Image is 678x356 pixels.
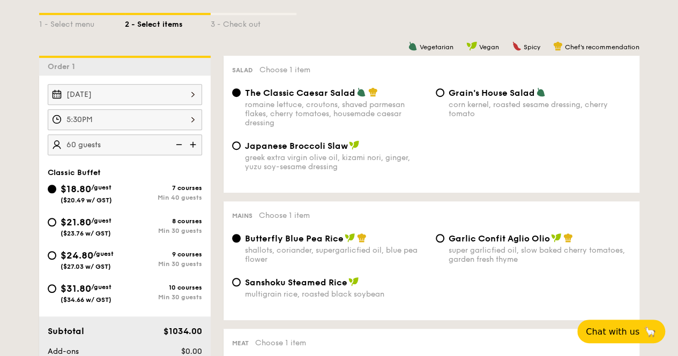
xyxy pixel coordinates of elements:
[163,326,202,336] span: $1034.00
[232,88,241,97] input: The Classic Caesar Saladromaine lettuce, croutons, shaved parmesan flakes, cherry tomatoes, house...
[357,233,367,243] img: icon-chef-hat.a58ddaea.svg
[48,84,202,105] input: Event date
[125,293,202,301] div: Min 30 guests
[449,88,535,98] span: Grain's House Salad
[348,277,359,286] img: icon-vegan.f8ff3823.svg
[61,196,112,204] span: ($20.49 w/ GST)
[349,140,360,150] img: icon-vegan.f8ff3823.svg
[125,194,202,201] div: Min 40 guests
[245,246,427,264] div: shallots, coriander, supergarlicfied oil, blue pea flower
[48,62,79,71] span: Order 1
[577,320,665,343] button: Chat with us🦙
[48,134,202,155] input: Number of guests
[449,246,631,264] div: super garlicfied oil, slow baked cherry tomatoes, garden fresh thyme
[436,88,444,97] input: Grain's House Saladcorn kernel, roasted sesame dressing, cherry tomato
[125,217,202,225] div: 8 courses
[93,250,114,257] span: /guest
[551,233,562,243] img: icon-vegan.f8ff3823.svg
[125,260,202,268] div: Min 30 guests
[466,41,477,51] img: icon-vegan.f8ff3823.svg
[565,43,639,51] span: Chef's recommendation
[586,327,639,337] span: Chat with us
[232,339,249,347] span: Meat
[211,15,296,30] div: 3 - Check out
[479,43,499,51] span: Vegan
[356,87,366,97] img: icon-vegetarian.fe4039eb.svg
[48,168,101,177] span: Classic Buffet
[255,338,306,347] span: Choose 1 item
[436,234,444,243] input: Garlic Confit Aglio Oliosuper garlicfied oil, slow baked cherry tomatoes, garden fresh thyme
[125,227,202,234] div: Min 30 guests
[186,134,202,155] img: icon-add.58712e84.svg
[48,251,56,260] input: $24.80/guest($27.03 w/ GST)9 coursesMin 30 guests
[48,185,56,193] input: $18.80/guest($20.49 w/ GST)7 coursesMin 40 guests
[181,347,202,356] span: $0.00
[61,249,93,261] span: $24.80
[245,290,427,299] div: multigrain rice, roasted black soybean
[125,251,202,258] div: 9 courses
[245,100,427,127] div: romaine lettuce, croutons, shaved parmesan flakes, cherry tomatoes, housemade caesar dressing
[245,277,347,287] span: Sanshoku Steamed Rice
[39,15,125,30] div: 1 - Select menu
[553,41,563,51] img: icon-chef-hat.a58ddaea.svg
[563,233,573,243] img: icon-chef-hat.a58ddaea.svg
[232,234,241,243] input: Butterfly Blue Pea Riceshallots, coriander, supergarlicfied oil, blue pea flower
[61,216,91,228] span: $21.80
[245,153,427,171] div: greek extra virgin olive oil, kizami nori, ginger, yuzu soy-sesame dressing
[524,43,540,51] span: Spicy
[449,100,631,118] div: corn kernel, roasted sesame dressing, cherry tomato
[48,347,79,356] span: Add-ons
[170,134,186,155] img: icon-reduce.1d2dbef1.svg
[449,233,550,244] span: Garlic Confit Aglio Olio
[61,183,91,195] span: $18.80
[644,325,657,338] span: 🦙
[232,141,241,150] input: Japanese Broccoli Slawgreek extra virgin olive oil, kizami nori, ginger, yuzu soy-sesame dressing
[125,184,202,192] div: 7 courses
[91,217,111,224] span: /guest
[91,184,111,191] span: /guest
[61,263,111,270] span: ($27.03 w/ GST)
[408,41,418,51] img: icon-vegetarian.fe4039eb.svg
[232,278,241,286] input: Sanshoku Steamed Ricemultigrain rice, roasted black soybean
[48,109,202,130] input: Event time
[61,283,91,294] span: $31.80
[48,326,84,336] span: Subtotal
[536,87,546,97] img: icon-vegetarian.fe4039eb.svg
[91,283,111,291] span: /guest
[232,212,252,219] span: Mains
[368,87,378,97] img: icon-chef-hat.a58ddaea.svg
[512,41,521,51] img: icon-spicy.37a8142b.svg
[245,88,355,98] span: The Classic Caesar Salad
[61,296,111,304] span: ($34.66 w/ GST)
[420,43,453,51] span: Vegetarian
[48,284,56,293] input: $31.80/guest($34.66 w/ GST)10 coursesMin 30 guests
[61,230,111,237] span: ($23.76 w/ GST)
[245,233,344,244] span: Butterfly Blue Pea Rice
[245,141,348,151] span: Japanese Broccoli Slaw
[48,218,56,226] input: $21.80/guest($23.76 w/ GST)8 coursesMin 30 guests
[125,284,202,291] div: 10 courses
[259,65,310,74] span: Choose 1 item
[259,211,310,220] span: Choose 1 item
[232,66,253,74] span: Salad
[125,15,211,30] div: 2 - Select items
[345,233,355,243] img: icon-vegan.f8ff3823.svg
